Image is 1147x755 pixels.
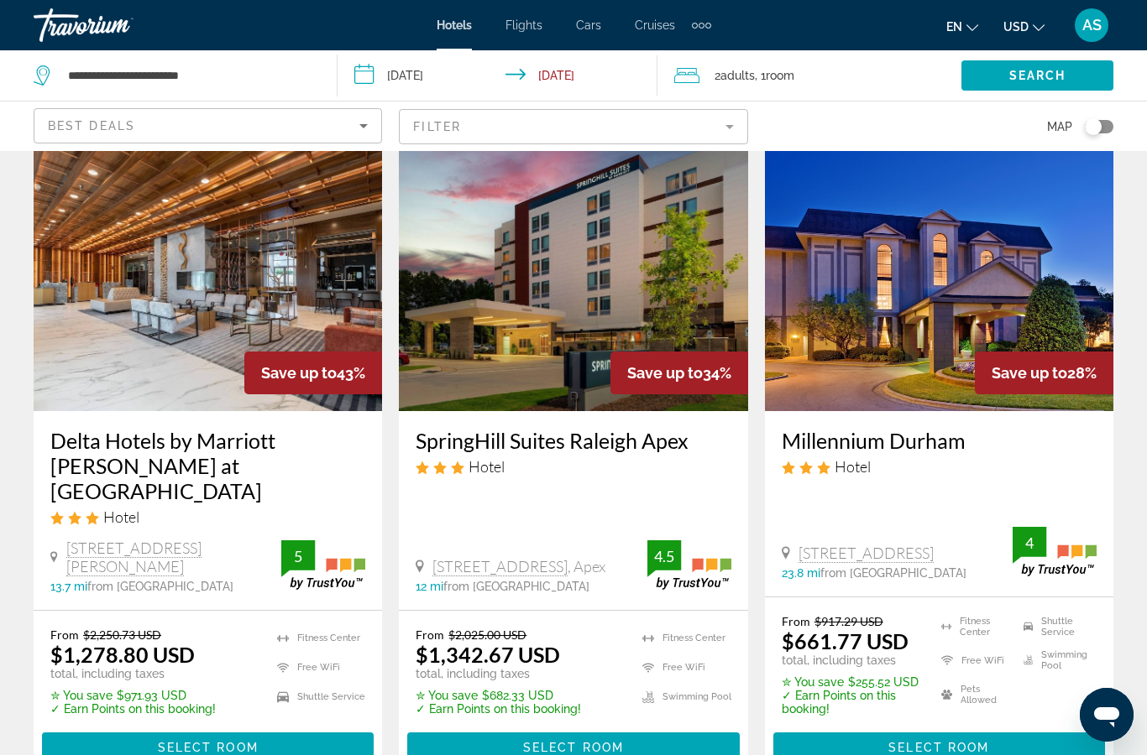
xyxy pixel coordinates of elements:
[432,557,605,575] span: , Apex
[782,428,1097,453] a: Millennium Durham
[50,508,365,526] div: 3 star Hotel
[782,689,920,716] p: ✓ Earn Points on this booking!
[469,457,505,476] span: Hotel
[48,116,368,136] mat-select: Sort by
[416,627,444,642] span: From
[657,50,961,101] button: Travelers: 2 adults, 0 children
[399,143,747,411] img: Hotel image
[933,648,1014,673] li: Free WiFi
[83,627,161,642] del: $2,250.73 USD
[50,702,216,716] p: ✓ Earn Points on this booking!
[782,675,844,689] span: ✮ You save
[443,580,589,593] span: from [GEOGRAPHIC_DATA]
[720,69,755,82] span: Adults
[975,351,1113,394] div: 28%
[1013,533,1046,553] div: 4
[416,580,443,593] span: 12 mi
[610,351,748,394] div: 34%
[755,64,794,87] span: , 1
[50,627,79,642] span: From
[505,18,542,32] a: Flights
[50,428,365,503] a: Delta Hotels by Marriott [PERSON_NAME] at [GEOGRAPHIC_DATA]
[766,69,794,82] span: Room
[782,457,1097,476] div: 3 star Hotel
[576,18,601,32] span: Cars
[1080,688,1134,742] iframe: Button to launch messaging window
[634,657,731,678] li: Free WiFi
[1070,8,1113,43] button: User Menu
[338,50,658,101] button: Check-in date: Sep 30, 2025 Check-out date: Oct 7, 2025
[634,627,731,648] li: Fitness Center
[158,741,259,754] span: Select Room
[50,689,216,702] p: $971.93 USD
[1003,14,1045,39] button: Change currency
[782,675,920,689] p: $255.52 USD
[42,736,374,754] a: Select Room
[50,689,113,702] span: ✮ You save
[1047,115,1072,138] span: Map
[416,642,560,667] ins: $1,342.67 USD
[635,18,675,32] a: Cruises
[773,736,1105,754] a: Select Room
[814,614,883,628] del: $917.29 USD
[992,364,1067,382] span: Save up to
[933,614,1014,639] li: Fitness Center
[782,653,920,667] p: total, including taxes
[269,657,365,678] li: Free WiFi
[647,546,681,566] div: 4.5
[647,540,731,590] img: trustyou-badge.svg
[692,12,711,39] button: Extra navigation items
[437,18,472,32] a: Hotels
[416,667,581,680] p: total, including taxes
[782,566,820,580] span: 23.8 mi
[888,741,989,754] span: Select Room
[416,702,581,716] p: ✓ Earn Points on this booking!
[416,689,581,702] p: $682.33 USD
[244,351,382,394] div: 43%
[261,364,337,382] span: Save up to
[1015,648,1097,673] li: Swimming Pool
[1072,119,1113,134] button: Toggle map
[782,628,909,653] ins: $661.77 USD
[523,741,624,754] span: Select Room
[50,580,87,593] span: 13.7 mi
[634,686,731,707] li: Swimming Pool
[34,143,382,411] img: Hotel image
[50,667,216,680] p: total, including taxes
[50,642,195,667] ins: $1,278.80 USD
[87,580,233,593] span: from [GEOGRAPHIC_DATA]
[933,682,1014,707] li: Pets Allowed
[399,108,747,145] button: Filter
[820,566,966,580] span: from [GEOGRAPHIC_DATA]
[407,736,739,754] a: Select Room
[416,457,731,476] div: 3 star Hotel
[1015,614,1097,639] li: Shuttle Service
[835,457,871,476] span: Hotel
[281,540,365,590] img: trustyou-badge.svg
[765,143,1113,411] img: Hotel image
[416,428,731,453] a: SpringHill Suites Raleigh Apex
[1082,17,1102,34] span: AS
[34,3,202,47] a: Travorium
[627,364,703,382] span: Save up to
[961,60,1113,91] button: Search
[48,119,135,133] span: Best Deals
[1009,69,1066,82] span: Search
[782,614,810,628] span: From
[103,508,139,526] span: Hotel
[1013,527,1097,576] img: trustyou-badge.svg
[715,64,755,87] span: 2
[448,627,526,642] del: $2,025.00 USD
[281,546,315,566] div: 5
[269,686,365,707] li: Shuttle Service
[416,689,478,702] span: ✮ You save
[269,627,365,648] li: Fitness Center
